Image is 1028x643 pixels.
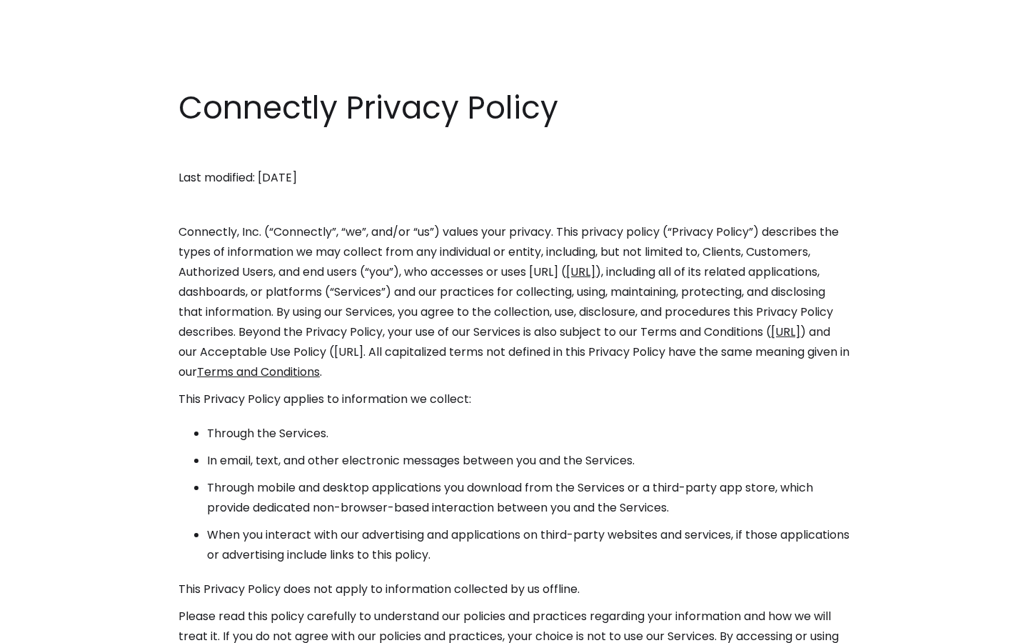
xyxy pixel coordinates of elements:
[14,617,86,638] aside: Language selected: English
[178,86,850,130] h1: Connectly Privacy Policy
[178,222,850,382] p: Connectly, Inc. (“Connectly”, “we”, and/or “us”) values your privacy. This privacy policy (“Priva...
[178,579,850,599] p: This Privacy Policy does not apply to information collected by us offline.
[178,141,850,161] p: ‍
[566,264,595,280] a: [URL]
[29,618,86,638] ul: Language list
[178,389,850,409] p: This Privacy Policy applies to information we collect:
[207,424,850,444] li: Through the Services.
[197,364,320,380] a: Terms and Conditions
[207,451,850,471] li: In email, text, and other electronic messages between you and the Services.
[178,168,850,188] p: Last modified: [DATE]
[207,478,850,518] li: Through mobile and desktop applications you download from the Services or a third-party app store...
[178,195,850,215] p: ‍
[207,525,850,565] li: When you interact with our advertising and applications on third-party websites and services, if ...
[771,324,800,340] a: [URL]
